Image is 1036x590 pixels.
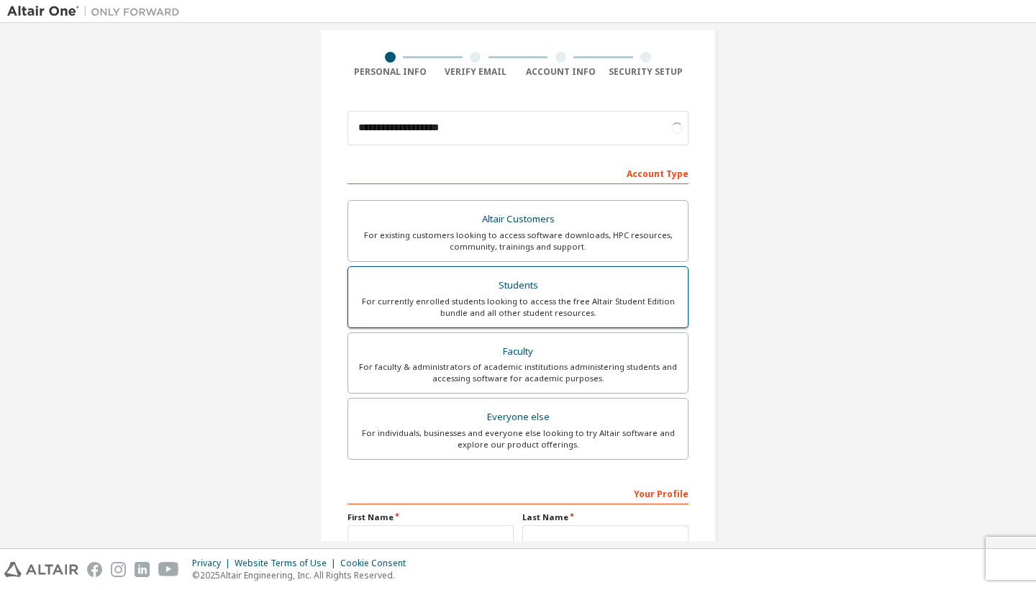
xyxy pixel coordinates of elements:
[347,161,689,184] div: Account Type
[192,569,414,581] p: © 2025 Altair Engineering, Inc. All Rights Reserved.
[357,407,679,427] div: Everyone else
[357,230,679,253] div: For existing customers looking to access software downloads, HPC resources, community, trainings ...
[357,361,679,384] div: For faculty & administrators of academic institutions administering students and accessing softwa...
[235,558,340,569] div: Website Terms of Use
[158,562,179,577] img: youtube.svg
[357,296,679,319] div: For currently enrolled students looking to access the free Altair Student Edition bundle and all ...
[7,4,187,19] img: Altair One
[604,66,689,78] div: Security Setup
[347,481,689,504] div: Your Profile
[347,66,433,78] div: Personal Info
[135,562,150,577] img: linkedin.svg
[522,512,689,523] label: Last Name
[87,562,102,577] img: facebook.svg
[518,66,604,78] div: Account Info
[357,276,679,296] div: Students
[433,66,519,78] div: Verify Email
[347,512,514,523] label: First Name
[357,427,679,450] div: For individuals, businesses and everyone else looking to try Altair software and explore our prod...
[357,342,679,362] div: Faculty
[192,558,235,569] div: Privacy
[357,209,679,230] div: Altair Customers
[340,558,414,569] div: Cookie Consent
[111,562,126,577] img: instagram.svg
[4,562,78,577] img: altair_logo.svg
